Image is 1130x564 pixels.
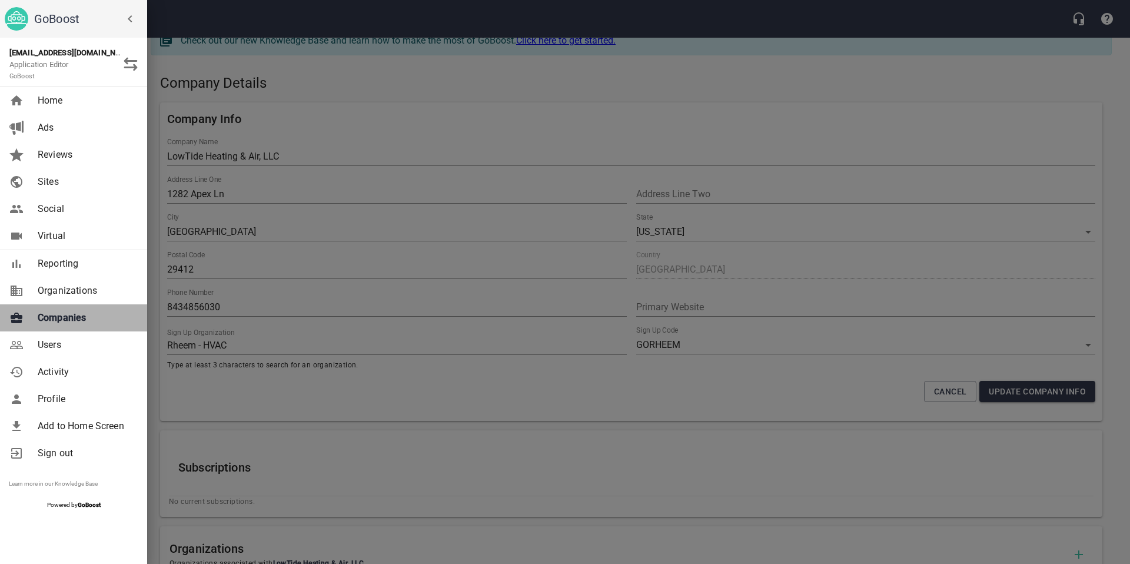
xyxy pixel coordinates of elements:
[38,148,133,162] span: Reviews
[9,60,69,81] span: Application Editor
[38,419,133,433] span: Add to Home Screen
[9,48,134,57] strong: [EMAIL_ADDRESS][DOMAIN_NAME]
[38,229,133,243] span: Virtual
[38,121,133,135] span: Ads
[78,502,101,508] strong: GoBoost
[38,202,133,216] span: Social
[9,480,98,487] a: Learn more in our Knowledge Base
[38,392,133,406] span: Profile
[5,7,28,31] img: go_boost_head.png
[117,50,145,78] button: Switch Role
[38,365,133,379] span: Activity
[9,72,35,80] small: GoBoost
[38,94,133,108] span: Home
[38,311,133,325] span: Companies
[38,338,133,352] span: Users
[38,284,133,298] span: Organizations
[34,9,142,28] h6: GoBoost
[38,175,133,189] span: Sites
[38,257,133,271] span: Reporting
[38,446,133,460] span: Sign out
[47,502,101,508] span: Powered by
